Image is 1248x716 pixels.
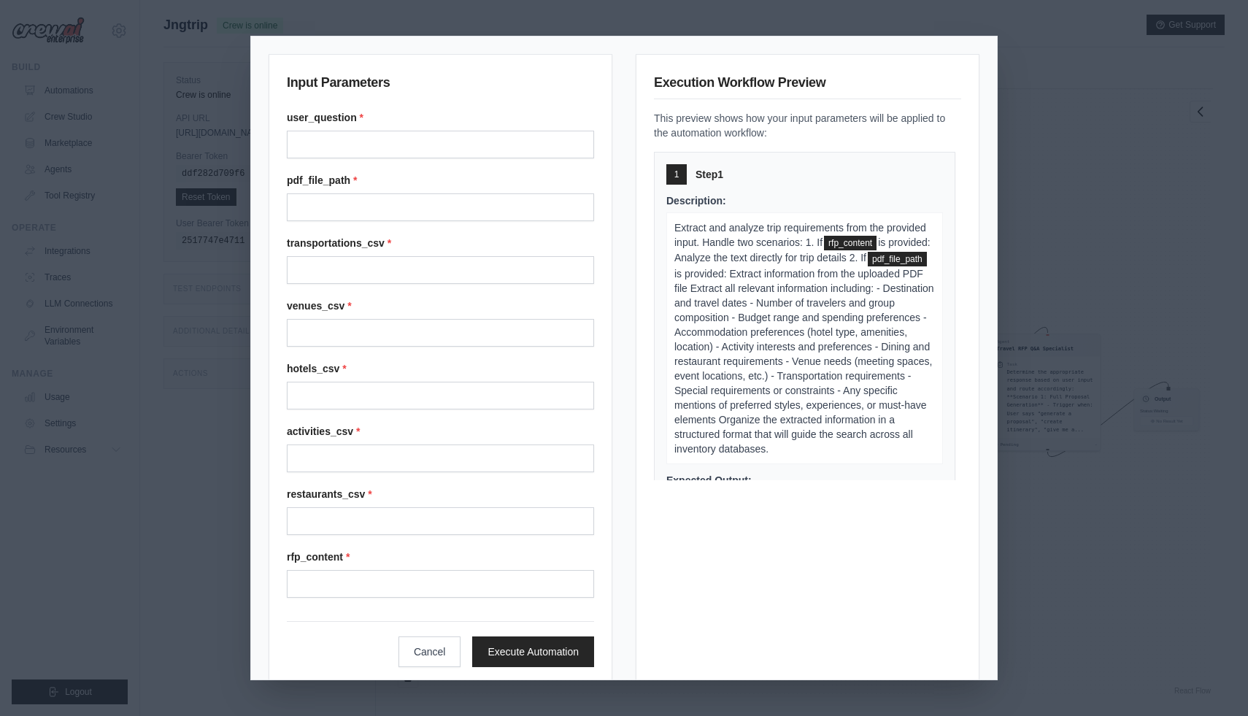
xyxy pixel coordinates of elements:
label: hotels_csv [287,361,594,376]
span: rfp_content [824,236,877,250]
p: This preview shows how your input parameters will be applied to the automation workflow: [654,111,961,140]
label: rfp_content [287,550,594,564]
span: is provided: Extract information from the uploaded PDF file Extract all relevant information incl... [674,268,934,455]
label: user_question [287,110,594,125]
label: activities_csv [287,424,594,439]
label: restaurants_csv [287,487,594,501]
button: Execute Automation [472,636,594,667]
h3: Input Parameters [287,72,594,99]
label: venues_csv [287,299,594,313]
span: Extract and analyze trip requirements from the provided input. Handle two scenarios: 1. If [674,222,926,248]
span: Description: [666,195,726,207]
span: Step 1 [696,167,723,182]
span: Expected Output: [666,474,752,486]
span: 1 [674,169,679,180]
label: pdf_file_path [287,173,594,188]
span: pdf_file_path [868,252,927,266]
button: Cancel [398,636,461,667]
label: transportations_csv [287,236,594,250]
h3: Execution Workflow Preview [654,72,961,99]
